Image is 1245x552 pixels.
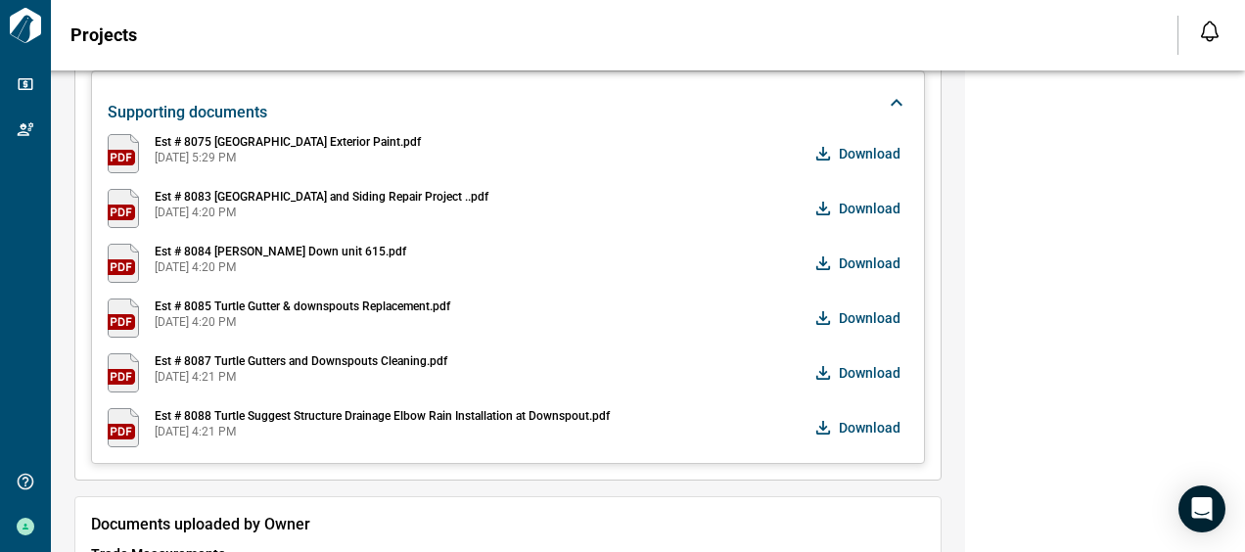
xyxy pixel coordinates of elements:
span: Projects [70,25,137,45]
span: [DATE] 4:20 PM [155,314,450,330]
span: [DATE] 5:29 PM [155,150,421,165]
img: pdf [108,353,139,392]
div: Open Intercom Messenger [1178,485,1225,532]
span: Est # 8087 Turtle Gutters and Downspouts Cleaning.pdf [155,353,447,369]
span: Documents uploaded by Owner [91,513,925,536]
span: Est # 8075 [GEOGRAPHIC_DATA] Exterior Paint.pdf [155,134,421,150]
button: Download [811,189,908,228]
span: Est # 8088 Turtle Suggest Structure Drainage Elbow Rain Installation at Downspout.pdf [155,408,610,424]
span: Download [839,308,900,328]
button: Download [811,408,908,447]
span: [DATE] 4:21 PM [155,424,610,439]
div: Supporting documents [92,71,924,134]
img: pdf [108,244,139,283]
button: Open notification feed [1194,16,1225,47]
span: Download [839,363,900,383]
span: Download [839,199,900,218]
img: pdf [108,408,139,447]
span: Supporting documents [108,103,267,122]
button: Download [811,244,908,283]
span: [DATE] 4:20 PM [155,259,406,275]
span: Est # 8083 [GEOGRAPHIC_DATA] and Siding Repair Project ..pdf [155,189,488,205]
span: Download [839,418,900,437]
span: Download [839,144,900,163]
img: pdf [108,299,139,338]
span: [DATE] 4:20 PM [155,205,488,220]
span: Download [839,253,900,273]
img: pdf [108,189,139,228]
button: Download [811,353,908,392]
button: Download [811,134,908,173]
span: Est # 8084 [PERSON_NAME] Down unit 615.pdf [155,244,406,259]
button: Download [811,299,908,338]
span: Est # 8085 Turtle Gutter & downspouts Replacement.pdf [155,299,450,314]
span: [DATE] 4:21 PM [155,369,447,385]
img: pdf [108,134,139,173]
